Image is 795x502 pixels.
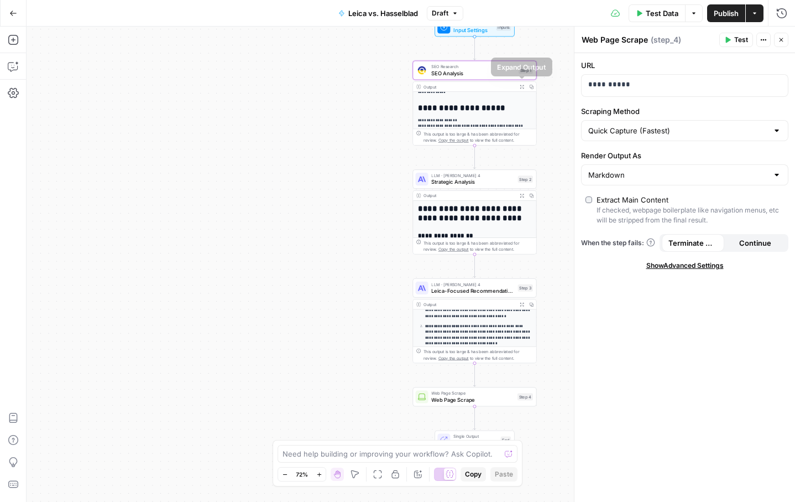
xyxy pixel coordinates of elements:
span: Output [453,439,498,447]
div: End [500,437,511,444]
div: Step 1 [519,66,533,74]
span: Copy [465,469,482,479]
span: Test Data [646,8,678,19]
button: Leica vs. Hasselblad [332,4,425,22]
div: This output is too large & has been abbreviated for review. to view the full content. [423,349,533,361]
button: Test Data [629,4,685,22]
span: Web Page Scrape [431,396,514,403]
label: Render Output As [581,150,788,161]
div: Extract Main Content [597,194,668,205]
input: Quick Capture (Fastest) [588,125,768,136]
span: Strategic Analysis [431,178,514,185]
button: Continue [724,234,787,252]
span: Leica-Focused Recommendations [431,287,514,294]
span: Terminate Workflow [668,237,718,249]
div: Single OutputOutputEnd [412,431,536,450]
span: Single Output [453,433,498,440]
button: Publish [707,4,745,22]
div: Output [423,84,515,90]
span: Copy the output [438,247,469,252]
button: Copy [461,467,486,482]
div: WorkflowInput SettingsInputs [412,18,536,37]
img: y3iv96nwgxbwrvt76z37ug4ox9nv [418,66,426,74]
button: Paste [490,467,517,482]
div: This output is too large & has been abbreviated for review. to view the full content. [423,131,533,143]
g: Edge from start to step_1 [473,37,475,60]
div: Step 4 [517,393,533,400]
g: Edge from step_4 to end [473,406,475,429]
span: Publish [714,8,739,19]
input: Extract Main ContentIf checked, webpage boilerplate like navigation menus, etc will be stripped f... [585,196,592,203]
span: Show Advanced Settings [646,261,724,271]
span: 72% [296,470,308,479]
g: Edge from step_1 to step_2 [473,146,475,169]
span: SEO Analysis [431,69,515,77]
span: LLM · [PERSON_NAME] 4 [431,172,514,179]
div: This output is too large & has been abbreviated for review. to view the full content. [423,240,533,252]
g: Edge from step_3 to step_4 [473,363,475,386]
button: Draft [427,6,463,20]
g: Edge from step_2 to step_3 [473,255,475,278]
div: Step 3 [518,284,533,292]
label: Scraping Method [581,106,788,117]
span: Copy the output [438,138,469,143]
span: Continue [739,237,771,249]
span: Test [734,35,748,45]
label: URL [581,60,788,71]
span: Draft [432,8,448,18]
span: ( step_4 ) [651,34,681,45]
span: Input Settings [453,26,493,34]
input: Markdown [588,169,768,180]
div: Inputs [496,23,511,30]
div: Output [423,193,515,199]
span: Web Page Scrape [431,390,514,397]
span: Leica vs. Hasselblad [348,8,418,19]
span: Copy the output [438,356,469,361]
div: Output [423,301,515,308]
span: SEO Research [431,64,515,70]
div: If checked, webpage boilerplate like navigation menus, etc will be stripped from the final result. [597,205,784,225]
a: When the step fails: [581,238,655,248]
div: Web Page ScrapeWeb Page ScrapeStep 4 [412,387,536,407]
span: LLM · [PERSON_NAME] 4 [431,281,514,288]
textarea: Web Page Scrape [582,34,648,45]
button: Test [719,33,753,47]
div: Step 2 [518,175,533,183]
span: Paste [495,469,513,479]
